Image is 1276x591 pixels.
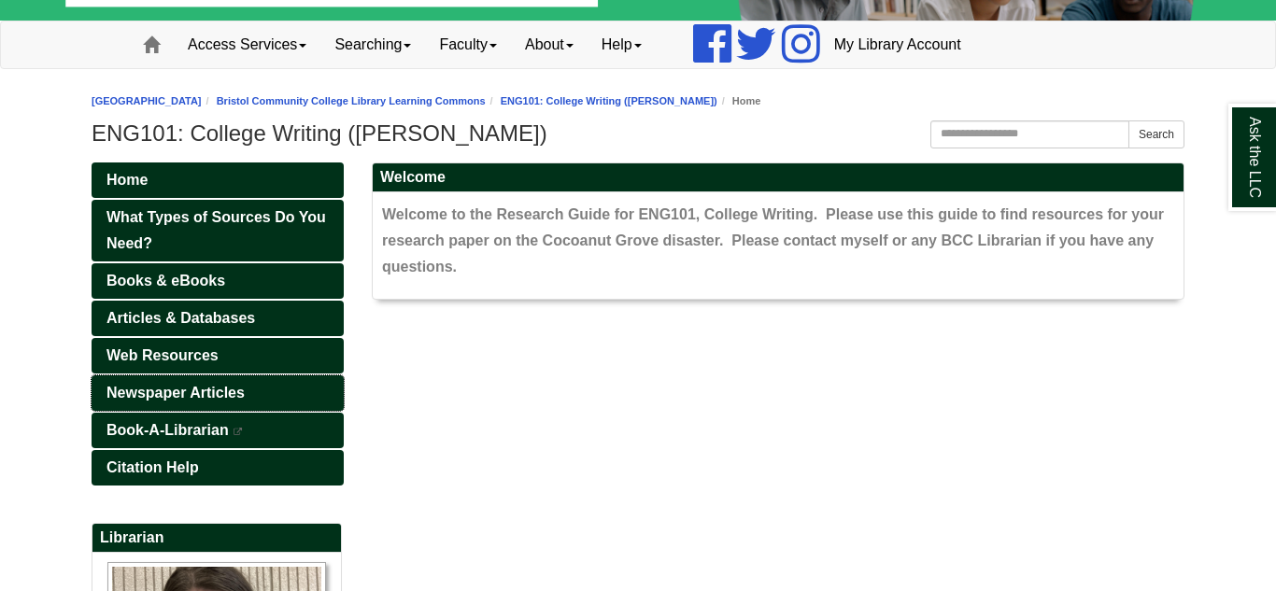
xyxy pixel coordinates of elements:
a: Help [588,21,656,68]
span: Book-A-Librarian [106,422,229,438]
span: Books & eBooks [106,273,225,288]
a: Faculty [425,21,511,68]
a: Access Services [174,21,320,68]
a: [GEOGRAPHIC_DATA] [92,95,202,106]
span: Articles & Databases [106,310,255,326]
a: Book-A-Librarian [92,413,344,448]
span: What Types of Sources Do You Need? [106,209,326,251]
span: Newspaper Articles [106,385,245,401]
span: Welcome to the Research Guide for ENG101, College Writing. Please use this guide to find resource... [382,206,1164,274]
span: Citation Help [106,459,199,475]
a: ENG101: College Writing ([PERSON_NAME]) [501,95,717,106]
a: Articles & Databases [92,301,344,336]
li: Home [717,92,761,110]
h2: Welcome [373,163,1184,192]
a: Newspaper Articles [92,375,344,411]
a: Home [92,162,344,198]
a: Bristol Community College Library Learning Commons [217,95,486,106]
a: My Library Account [820,21,975,68]
a: What Types of Sources Do You Need? [92,200,344,261]
h2: Librarian [92,524,341,553]
a: Searching [320,21,425,68]
button: Search [1128,120,1184,148]
a: Books & eBooks [92,263,344,299]
span: Home [106,172,148,188]
nav: breadcrumb [92,92,1184,110]
a: About [511,21,588,68]
a: Web Resources [92,338,344,373]
a: Citation Help [92,450,344,485]
i: This link opens in a new window [233,428,244,436]
h1: ENG101: College Writing ([PERSON_NAME]) [92,120,1184,147]
span: Web Resources [106,347,219,363]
